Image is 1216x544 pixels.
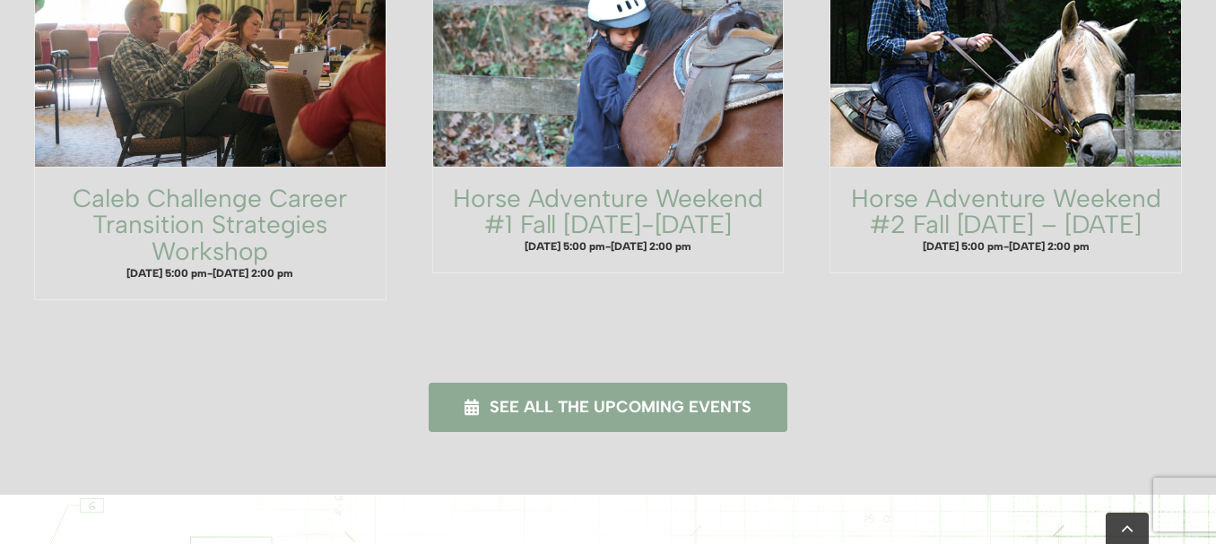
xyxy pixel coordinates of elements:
[126,267,207,280] span: [DATE] 5:00 pm
[848,238,1163,255] h4: -
[451,238,766,255] h4: -
[73,183,347,267] a: Caleb Challenge Career Transition Strategies Workshop
[1009,240,1090,253] span: [DATE] 2:00 pm
[611,240,691,253] span: [DATE] 2:00 pm
[53,265,368,281] h4: -
[213,267,293,280] span: [DATE] 2:00 pm
[923,240,1003,253] span: [DATE] 5:00 pm
[453,183,763,240] a: Horse Adventure Weekend #1 Fall [DATE]-[DATE]
[851,183,1161,240] a: Horse Adventure Weekend #2 Fall [DATE] – [DATE]
[525,240,605,253] span: [DATE] 5:00 pm
[490,398,751,417] span: See all the upcoming events
[429,383,788,432] a: See all the upcoming events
